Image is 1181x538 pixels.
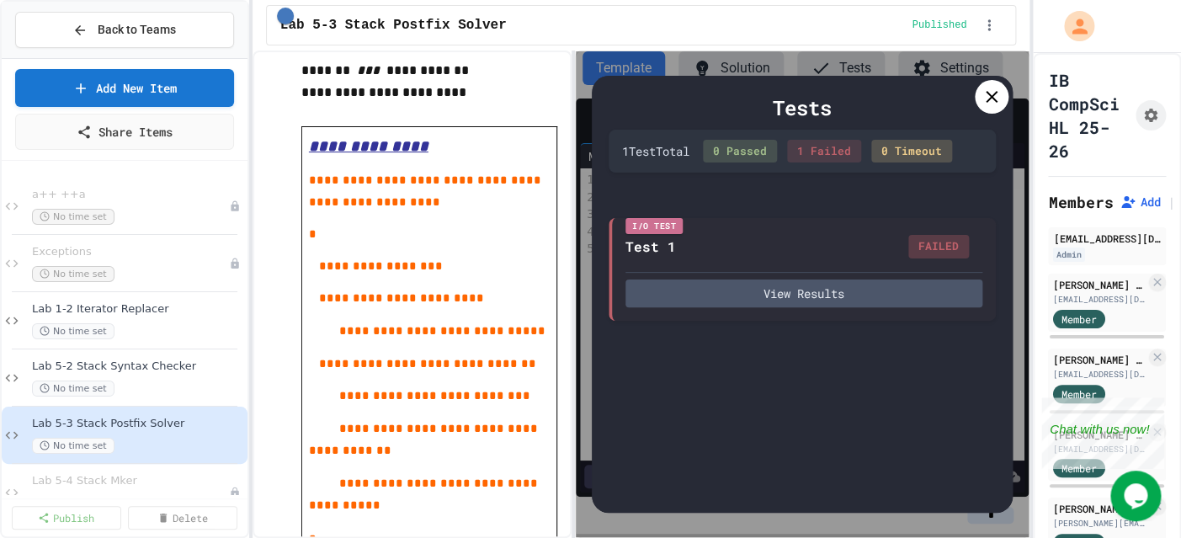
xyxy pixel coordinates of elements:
[128,506,237,530] a: Delete
[1053,352,1146,367] div: [PERSON_NAME] (Student)
[98,21,176,39] span: Back to Teams
[1053,231,1161,246] div: [EMAIL_ADDRESS][DOMAIN_NAME]
[229,258,241,269] div: Unpublished
[32,302,244,317] span: Lab 1-2 Iterator Replacer
[12,506,121,530] a: Publish
[15,69,234,107] a: Add New Item
[609,93,996,123] div: Tests
[1110,471,1164,521] iframe: chat widget
[1053,517,1146,530] div: [PERSON_NAME][EMAIL_ADDRESS][DOMAIN_NAME]
[1048,190,1113,214] h2: Members
[229,200,241,212] div: Unpublished
[32,360,244,374] span: Lab 5-2 Stack Syntax Checker
[625,237,676,257] div: Test 1
[622,142,689,160] div: 1 Test Total
[1053,248,1085,262] div: Admin
[32,266,114,282] span: No time set
[32,188,229,202] span: a++ ++a
[32,381,114,397] span: No time set
[912,19,973,32] div: Content is published and visible to students
[1046,7,1099,45] div: My Account
[32,417,244,431] span: Lab 5-3 Stack Postfix Solver
[32,245,229,259] span: Exceptions
[32,438,114,454] span: No time set
[908,235,969,258] div: FAILED
[32,323,114,339] span: No time set
[1041,397,1164,469] iframe: chat widget
[32,209,114,225] span: No time set
[1120,194,1160,210] button: Add
[1048,68,1129,162] h1: IB CompSci HL 25-26
[1053,277,1146,292] div: [PERSON_NAME] (Student)
[1136,100,1166,131] button: Assignment Settings
[1053,293,1146,306] div: [EMAIL_ADDRESS][DOMAIN_NAME]
[625,280,982,307] button: View Results
[703,140,777,163] div: 0 Passed
[1061,386,1097,402] span: Member
[787,140,861,163] div: 1 Failed
[15,114,234,150] a: Share Items
[229,487,241,498] div: Unpublished
[32,474,229,488] span: Lab 5-4 Stack Mker
[625,218,683,234] div: I/O Test
[1061,312,1097,327] span: Member
[15,12,234,48] button: Back to Teams
[1167,192,1175,212] span: |
[912,19,966,32] span: Published
[871,140,952,163] div: 0 Timeout
[1053,501,1146,516] div: [PERSON_NAME] (Student)
[280,15,507,35] span: Lab 5-3 Stack Postfix Solver
[1053,368,1146,381] div: [EMAIL_ADDRESS][DOMAIN_NAME]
